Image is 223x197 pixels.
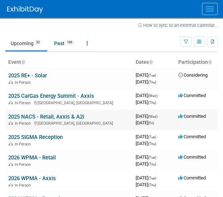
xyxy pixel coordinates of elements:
img: ExhibitDay [7,6,43,13]
span: In-Person [15,101,33,105]
span: In-Person [15,142,33,146]
span: Considering [178,72,207,78]
span: In-Person [15,183,33,188]
span: [DATE] [136,154,158,160]
span: (Thu) [148,80,156,84]
img: In-Person Event [9,121,13,125]
span: Committed [178,175,205,181]
div: [GEOGRAPHIC_DATA], [GEOGRAPHIC_DATA] [8,100,130,105]
span: (Thu) [148,101,156,105]
button: Menu [202,3,218,15]
span: In-Person [15,162,33,167]
th: Dates [133,56,175,68]
span: - [157,154,158,160]
span: - [157,72,158,78]
span: Committed [178,93,205,98]
span: Committed [178,114,205,119]
a: Sort by Event Name [21,59,25,65]
a: 2025 CarGas Energy Summit - Axxis [8,93,94,99]
a: 2025 RE+ - Solar [8,72,47,79]
span: In-Person [15,80,33,85]
span: (Tue) [148,135,156,139]
span: (Fri) [148,121,154,125]
div: [GEOGRAPHIC_DATA], [GEOGRAPHIC_DATA] [8,120,130,126]
th: Participation [175,56,218,68]
span: (Tue) [148,176,156,180]
span: (Thu) [148,183,156,187]
span: [DATE] [136,161,156,167]
span: Committed [178,134,205,139]
span: (Thu) [148,142,156,146]
span: 32 [34,40,42,45]
a: 2025 SIGMA Reception [8,134,63,140]
img: In-Person Event [9,142,13,145]
span: [DATE] [136,182,156,187]
span: (Wed) [148,94,157,98]
span: 106 [65,40,74,45]
span: [DATE] [136,175,158,181]
a: 2025 NACS - Retail, Axxis & A2i [8,114,84,120]
a: Upcoming32 [5,37,47,50]
span: [DATE] [136,120,154,125]
span: (Tue) [148,73,156,77]
a: 2026 WPMA - Axxis [8,175,56,182]
span: [DATE] [136,72,158,78]
a: Sort by Participation Type [208,59,211,65]
a: How to sync to an external calendar... [138,23,218,28]
img: In-Person Event [9,183,13,187]
span: - [157,175,158,181]
span: [DATE] [136,100,156,105]
th: Event [5,56,133,68]
a: Past106 [49,37,80,50]
span: Committed [178,154,205,160]
img: In-Person Event [9,80,13,84]
span: (Wed) [148,115,157,119]
span: In-Person [15,121,33,126]
span: [DATE] [136,134,158,139]
a: 2026 WPMA - Retail [8,154,56,161]
img: In-Person Event [9,162,13,166]
span: (Tue) [148,155,156,159]
span: - [159,93,160,98]
span: - [157,134,158,139]
span: [DATE] [136,93,160,98]
a: Sort by Start Date [149,59,152,65]
span: [DATE] [136,114,160,119]
span: [DATE] [136,141,156,146]
span: [DATE] [136,79,156,85]
span: - [159,114,160,119]
img: In-Person Event [9,101,13,104]
span: (Thu) [148,162,156,166]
